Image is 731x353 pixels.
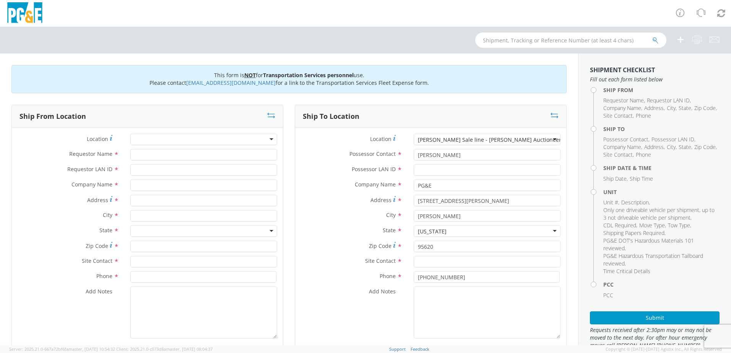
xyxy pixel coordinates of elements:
[71,181,112,188] span: Company Name
[644,143,664,151] span: Address
[369,242,391,249] span: Zip Code
[475,32,666,48] input: Shipment, Tracking or Reference Number (at least 4 chars)
[9,346,115,352] span: Server: 2025.21.0-667a72bf6fa
[603,267,650,275] span: Time Critical Details
[667,143,677,151] li: ,
[369,288,396,295] span: Add Notes
[96,272,112,280] span: Phone
[590,76,720,83] span: Fill out each form listed below
[603,206,715,221] span: Only one driveable vehicle per shipment, up to 3 not driveable vehicle per shipment
[418,228,447,235] div: [US_STATE]
[603,282,720,287] h4: PCC
[606,346,722,352] span: Copyright © [DATE]-[DATE] Agistix Inc., All Rights Reserved
[590,326,720,349] span: Requests received after 2:30pm may or may not be moved to the next day. For after hour emergency ...
[603,104,642,112] li: ,
[667,104,677,112] li: ,
[603,222,637,229] li: ,
[19,113,86,120] h3: Ship From Location
[679,104,692,112] li: ,
[679,143,691,151] span: State
[166,346,213,352] span: master, [DATE] 08:04:37
[603,199,618,206] span: Unit #
[636,151,651,158] span: Phone
[86,242,108,249] span: Zip Code
[11,65,567,93] div: This form is for use. Please contact for a link to the Transportation Services Fleet Expense form.
[603,252,703,267] span: PG&E Hazardous Transportation Tailboard reviewed
[370,135,391,142] span: Location
[603,229,666,237] li: ,
[603,97,645,104] li: ,
[603,206,718,222] li: ,
[87,135,108,142] span: Location
[644,104,664,112] span: Address
[603,189,720,195] h4: Unit
[370,196,391,204] span: Address
[603,151,634,159] li: ,
[603,222,636,229] span: CDL Required
[590,66,655,74] strong: Shipment Checklist
[639,222,666,229] li: ,
[668,222,690,229] span: Tow Type
[411,346,429,352] a: Feedback
[603,87,720,93] h4: Ship From
[99,227,112,234] span: State
[651,136,694,143] span: Possessor LAN ID
[647,97,690,104] span: Requestor LAN ID
[603,175,627,182] span: Ship Date
[603,229,664,236] span: Shipping Papers Required
[644,104,665,112] li: ,
[603,112,633,119] span: Site Contact
[603,165,720,171] h4: Ship Date & Time
[630,175,653,182] span: Ship Time
[263,71,354,79] b: Transportation Services personnel
[303,113,359,120] h3: Ship To Location
[349,150,396,157] span: Possessor Contact
[668,222,691,229] li: ,
[87,196,108,204] span: Address
[694,143,717,151] li: ,
[603,112,634,120] li: ,
[603,143,641,151] span: Company Name
[603,237,694,252] span: PG&E DOT's Hazardous Materials 101 reviewed
[383,227,396,234] span: State
[389,346,406,352] a: Support
[621,199,650,206] li: ,
[186,79,276,86] a: [EMAIL_ADDRESS][DOMAIN_NAME]
[603,136,648,143] span: Possessor Contact
[647,97,691,104] li: ,
[651,136,695,143] li: ,
[694,143,716,151] span: Zip Code
[116,346,213,352] span: Client: 2025.21.0-c073d8a
[418,136,596,144] div: [PERSON_NAME] Sale line - [PERSON_NAME] Auctioneers - DXL - DXSL
[603,97,644,104] span: Requestor Name
[679,104,691,112] span: State
[603,199,619,206] li: ,
[603,175,628,183] li: ,
[86,288,112,295] span: Add Notes
[380,272,396,280] span: Phone
[679,143,692,151] li: ,
[67,165,112,173] span: Requestor LAN ID
[82,257,112,264] span: Site Contact
[603,151,633,158] span: Site Contact
[603,136,650,143] li: ,
[603,126,720,132] h4: Ship To
[355,181,396,188] span: Company Name
[603,291,613,299] span: PCC
[667,143,676,151] span: City
[603,104,641,112] span: Company Name
[365,257,396,264] span: Site Contact
[103,211,112,219] span: City
[244,71,256,79] u: NOT
[667,104,676,112] span: City
[603,252,718,267] li: ,
[694,104,717,112] li: ,
[6,2,44,25] img: pge-logo-06675f144f4cfa6a6814.png
[621,199,649,206] span: Description
[639,222,665,229] span: Move Type
[386,211,396,219] span: City
[352,165,396,173] span: Possessor LAN ID
[603,237,718,252] li: ,
[68,346,115,352] span: master, [DATE] 10:54:32
[590,311,720,324] button: Submit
